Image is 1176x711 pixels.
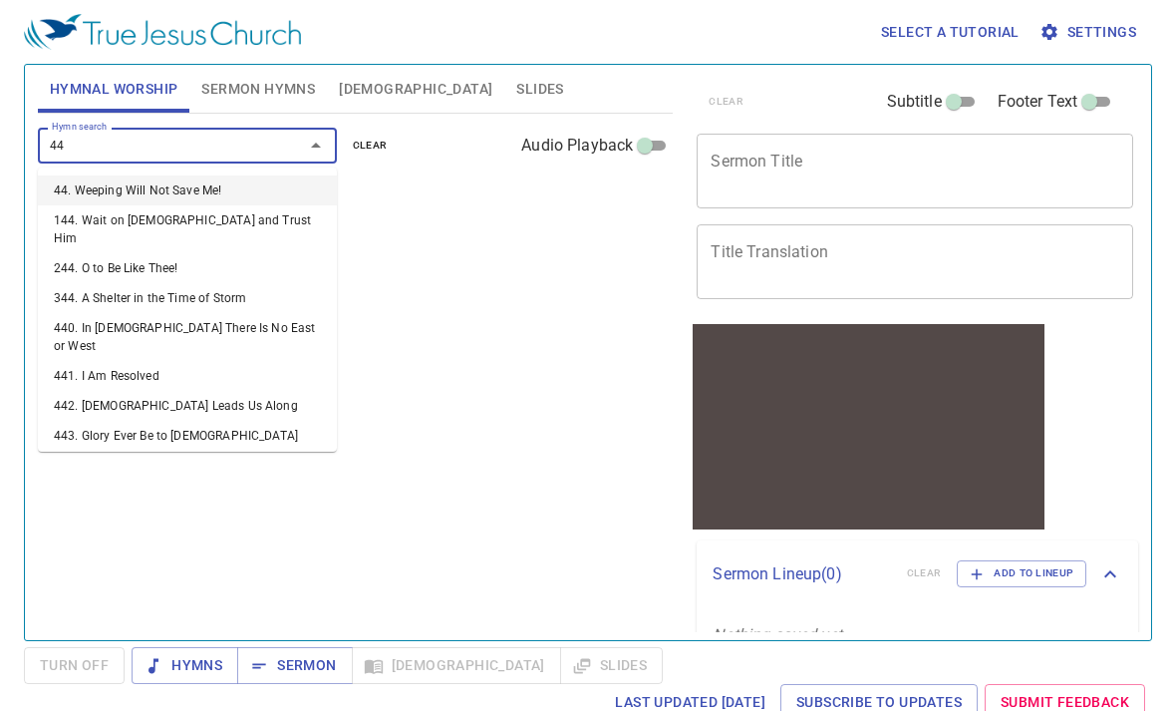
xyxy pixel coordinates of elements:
span: Subtitle [887,90,942,114]
button: Hymns [132,647,238,684]
li: 244. O to Be Like Thee! [38,253,337,283]
button: Close [302,132,330,160]
i: Nothing saved yet [713,625,842,644]
span: Footer Text [998,90,1078,114]
iframe: from-child [689,320,1048,533]
img: True Jesus Church [24,14,301,50]
span: Select a tutorial [881,20,1020,45]
li: 441. I Am Resolved [38,361,337,391]
span: [DEMOGRAPHIC_DATA] [339,77,492,102]
span: Audio Playback [521,134,633,158]
li: 44. Weeping Will Not Save Me! [38,176,337,205]
button: Select a tutorial [873,14,1028,51]
span: clear [353,137,388,155]
span: Slides [516,77,563,102]
span: Settings [1043,20,1136,45]
li: 444. [PERSON_NAME] Is the Sweetest Name I Know [38,451,337,499]
span: Sermon Hymns [201,77,315,102]
p: Sermon Lineup ( 0 ) [713,562,890,586]
li: 443. Glory Ever Be to [DEMOGRAPHIC_DATA] [38,421,337,451]
span: Add to Lineup [970,564,1073,582]
span: Hymns [147,653,222,678]
div: Sermon Lineup(0)clearAdd to Lineup [697,540,1138,606]
li: 144. Wait on [DEMOGRAPHIC_DATA] and Trust Him [38,205,337,253]
li: 440. In [DEMOGRAPHIC_DATA] There Is No East or West [38,313,337,361]
li: 442. [DEMOGRAPHIC_DATA] Leads Us Along [38,391,337,421]
button: clear [341,134,400,158]
button: Sermon [237,647,352,684]
li: 344. A Shelter in the Time of Storm [38,283,337,313]
span: Sermon [253,653,336,678]
button: Add to Lineup [957,560,1086,586]
span: Hymnal Worship [50,77,178,102]
button: Settings [1035,14,1144,51]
